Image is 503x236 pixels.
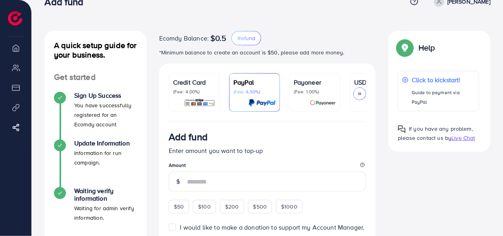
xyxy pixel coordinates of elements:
p: Credit Card [173,77,215,87]
img: card [184,98,215,107]
span: $50 [174,203,184,211]
img: Popup guide [398,41,412,55]
h4: A quick setup guide for your business. [44,41,146,60]
iframe: Chat [469,200,497,230]
p: Payoneer [294,77,336,87]
p: *Minimum balance to create an account is $50, please add more money. [159,48,376,57]
span: $500 [253,203,267,211]
span: $1000 [281,203,297,211]
h4: Get started [44,72,146,82]
button: Refund [231,31,261,45]
p: Information for run campaign. [74,148,137,167]
p: Waiting for admin verify information. [74,203,137,222]
img: card [249,98,276,107]
h3: Add fund [169,131,208,143]
img: logo [8,11,22,25]
p: You have successfully registered for an Ecomdy account [74,101,137,129]
span: Live Chat [451,134,475,142]
img: Popup guide [398,125,406,133]
p: Help [418,43,435,52]
li: Sign Up Success [44,92,146,139]
p: (Fee: 4.00%) [173,89,215,95]
legend: Amount [169,162,366,172]
span: I would like to make a donation to support my Account Manager. [180,223,365,232]
span: $200 [225,203,239,211]
p: Guide to payment via PayPal [412,88,475,107]
img: card [310,98,336,107]
p: Click to kickstart! [412,75,475,85]
h4: Update Information [74,139,137,147]
li: Update Information [44,139,146,187]
span: If you have any problem, please contact us by [398,125,473,142]
p: (Fee: 0.00%) [354,89,396,95]
p: PayPal [233,77,276,87]
span: $100 [198,203,211,211]
h4: Waiting verify information [74,187,137,202]
span: Ecomdy Balance: [159,33,209,43]
p: Enter amount you want to top-up [169,146,366,155]
span: Refund [237,34,255,42]
h4: Sign Up Success [74,92,137,99]
li: Waiting verify information [44,187,146,235]
p: (Fee: 1.00%) [294,89,336,95]
p: (Fee: 4.50%) [233,89,276,95]
span: $0.5 [210,33,227,43]
p: USDT [354,77,396,87]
